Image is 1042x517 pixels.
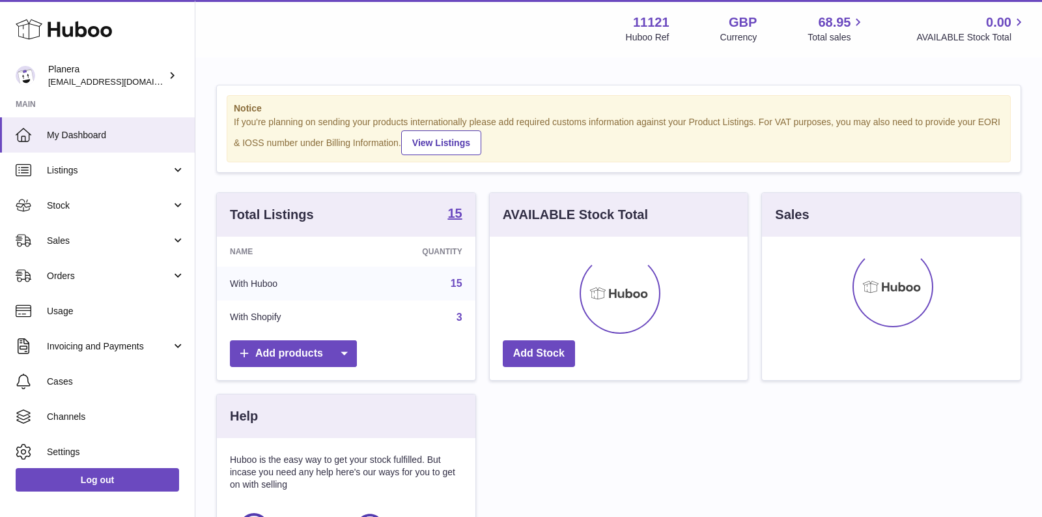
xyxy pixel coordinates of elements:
div: If you're planning on sending your products internationally please add required customs informati... [234,116,1004,155]
strong: GBP [729,14,757,31]
span: Total sales [808,31,866,44]
th: Name [217,237,356,267]
h3: AVAILABLE Stock Total [503,206,648,224]
strong: 11121 [633,14,669,31]
div: Planera [48,63,165,88]
a: Log out [16,468,179,492]
a: 15 [447,207,462,222]
a: View Listings [401,130,481,155]
span: My Dashboard [47,129,185,141]
span: Settings [47,446,185,458]
span: Usage [47,305,185,318]
a: 3 [457,312,462,323]
p: Huboo is the easy way to get your stock fulfilled. But incase you need any help here's our ways f... [230,454,462,491]
h3: Total Listings [230,206,314,224]
a: Add products [230,340,357,367]
span: Channels [47,411,185,423]
span: Cases [47,376,185,388]
div: Huboo Ref [626,31,669,44]
h3: Help [230,407,258,425]
span: Sales [47,235,171,247]
strong: 15 [447,207,462,220]
a: 15 [451,278,462,289]
a: 0.00 AVAILABLE Stock Total [916,14,1026,44]
span: Listings [47,164,171,177]
span: 0.00 [986,14,1011,31]
span: AVAILABLE Stock Total [916,31,1026,44]
img: saiyani@planera.care [16,66,35,85]
span: Stock [47,199,171,212]
strong: Notice [234,102,1004,115]
span: [EMAIL_ADDRESS][DOMAIN_NAME] [48,76,191,87]
a: Add Stock [503,340,575,367]
td: With Shopify [217,301,356,334]
span: Invoicing and Payments [47,340,171,353]
h3: Sales [775,206,809,224]
span: Orders [47,270,171,282]
a: 68.95 Total sales [808,14,866,44]
div: Currency [720,31,757,44]
td: With Huboo [217,267,356,301]
span: 68.95 [818,14,851,31]
th: Quantity [356,237,475,267]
